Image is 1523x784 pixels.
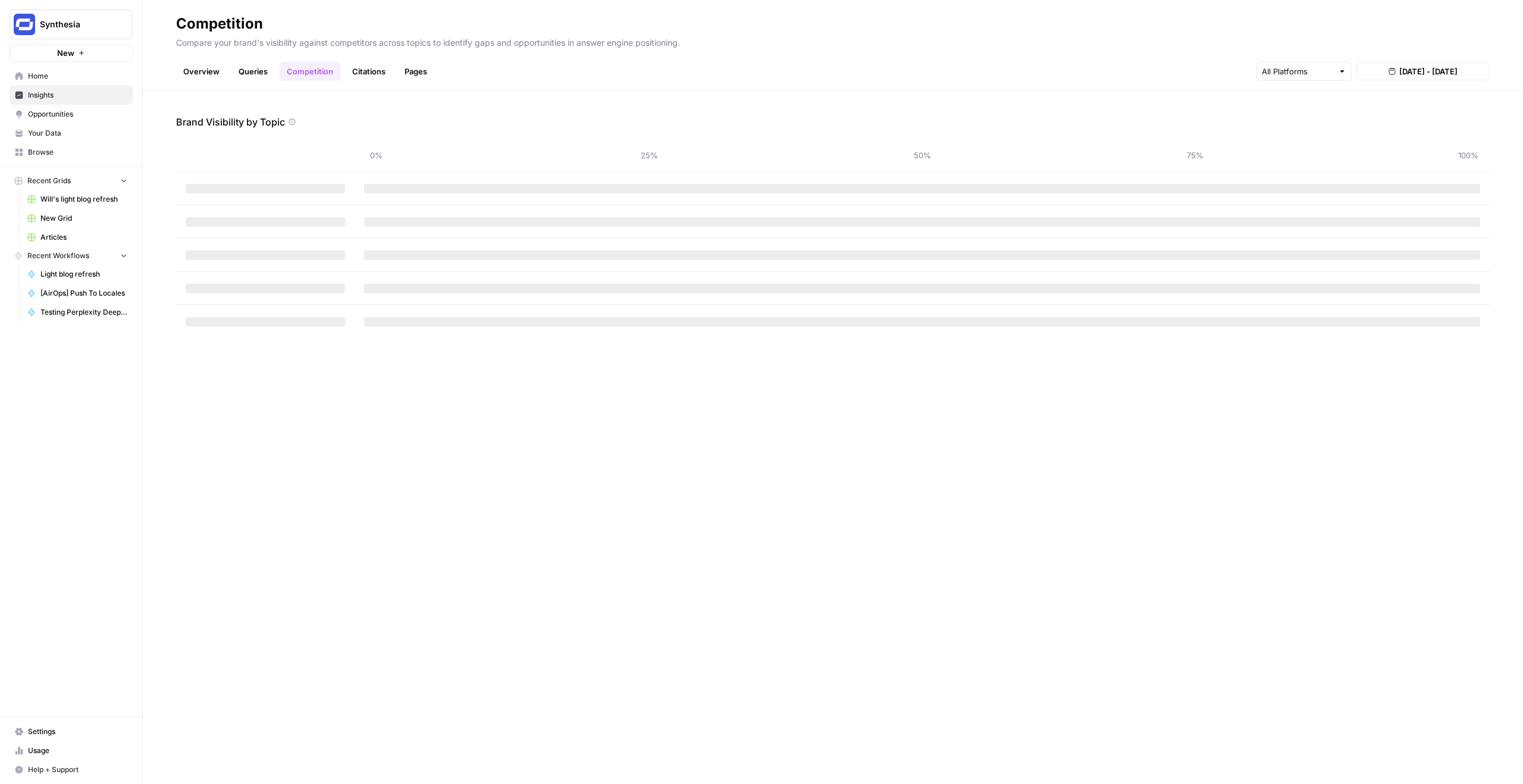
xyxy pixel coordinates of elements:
button: Recent Workflows [10,247,133,265]
span: Your Data [28,128,127,139]
a: [AirOps] Push To Locales [22,284,133,303]
span: Usage [28,745,127,756]
span: [DATE] - [DATE] [1399,65,1458,77]
span: New [57,47,74,59]
a: Overview [176,62,227,81]
a: Settings [10,722,133,741]
span: Synthesia [40,18,112,30]
button: Help + Support [10,760,133,779]
span: Help + Support [28,764,127,775]
a: Home [10,67,133,86]
span: Settings [28,726,127,737]
span: Articles [40,232,127,243]
span: Insights [28,90,127,101]
a: Pages [397,62,434,81]
span: New Grid [40,213,127,224]
input: All Platforms [1262,65,1333,77]
a: Will's light blog refresh [22,190,133,209]
span: Recent Workflows [27,250,89,261]
button: [DATE] - [DATE] [1356,62,1490,80]
span: 75% [1183,149,1207,161]
img: Synthesia Logo [14,14,35,35]
span: 100% [1456,149,1480,161]
button: New [10,44,133,62]
span: 0% [364,149,388,161]
a: Your Data [10,124,133,143]
a: Usage [10,741,133,760]
span: 25% [637,149,661,161]
a: Browse [10,143,133,162]
a: Light blog refresh [22,265,133,284]
p: Brand Visibility by Topic [176,115,285,129]
span: Testing Perplexity Deep Research [40,307,127,318]
a: Queries [231,62,275,81]
a: New Grid [22,209,133,228]
p: Compare your brand's visibility against competitors across topics to identify gaps and opportunit... [176,33,1490,49]
a: Testing Perplexity Deep Research [22,303,133,322]
span: Will's light blog refresh [40,194,127,205]
span: [AirOps] Push To Locales [40,288,127,299]
span: Recent Grids [27,175,71,186]
span: 50% [910,149,934,161]
a: Competition [280,62,340,81]
button: Recent Grids [10,172,133,190]
a: Citations [345,62,393,81]
button: Workspace: Synthesia [10,10,133,39]
span: Browse [28,147,127,158]
a: Articles [22,228,133,247]
span: Opportunities [28,109,127,120]
span: Light blog refresh [40,269,127,280]
a: Opportunities [10,105,133,124]
div: Competition [176,14,263,33]
span: Home [28,71,127,81]
a: Insights [10,86,133,105]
